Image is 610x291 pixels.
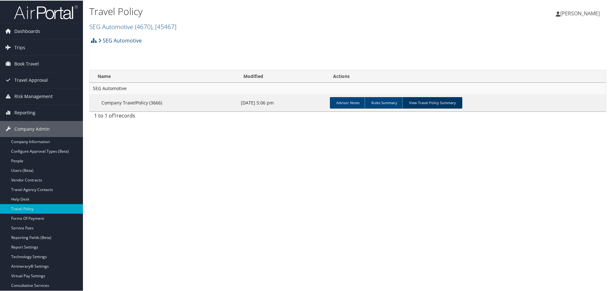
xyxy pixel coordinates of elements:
a: [PERSON_NAME] [556,3,606,22]
a: View Travel Policy Summary [402,96,462,108]
span: [PERSON_NAME] [560,9,600,16]
a: SEG Automotive [98,34,142,46]
span: Reporting [14,104,35,120]
span: ( 4670 ) [135,22,152,30]
a: Rules Summary [365,96,404,108]
td: [DATE] 5:06 pm [238,94,327,111]
div: 1 to 1 of records [94,111,214,122]
a: SEG Automotive [89,22,176,30]
img: airportal-logo.png [14,4,78,19]
span: Book Travel [14,55,39,71]
th: Name: activate to sort column ascending [90,70,238,82]
span: Travel Approval [14,72,48,88]
span: Company Admin [14,120,50,136]
span: Risk Management [14,88,53,104]
td: SEG Automotive [90,82,606,94]
h1: Travel Policy [89,4,434,18]
span: , [ 45467 ] [152,22,176,30]
span: Trips [14,39,25,55]
span: 1 [114,111,116,119]
a: Advisor Notes [330,96,366,108]
th: Actions [327,70,606,82]
td: Company TravelPolicy (3666) [90,94,238,111]
span: Dashboards [14,23,40,39]
th: Modified: activate to sort column ascending [238,70,327,82]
